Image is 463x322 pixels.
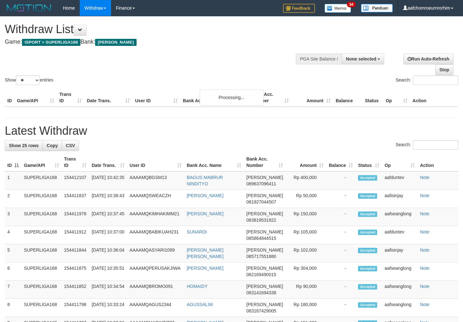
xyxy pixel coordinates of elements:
td: [DATE] 10:38:43 [89,190,127,208]
span: Accepted [358,266,377,271]
span: Accepted [358,175,377,181]
td: [DATE] 10:42:35 [89,171,127,190]
span: Copy 083141694338 to clipboard [246,290,276,295]
a: Note [420,247,429,253]
td: 154411912 [62,226,89,244]
th: Action [417,153,458,171]
span: None selected [346,56,376,61]
span: Show 25 rows [9,143,39,148]
span: Accepted [358,302,377,308]
td: AAAAMQBABIKUAH231 [127,226,184,244]
label: Search: [396,75,458,85]
h1: Withdraw List [5,23,302,36]
a: Note [420,175,429,180]
span: Copy 081927044507 to clipboard [246,199,276,204]
td: AAAAMQKIMHAKIMM21 [127,208,184,226]
td: 8 [5,299,21,317]
th: Bank Acc. Name: activate to sort column ascending [184,153,244,171]
img: panduan.png [361,4,393,12]
img: Button%20Memo.svg [325,4,351,13]
a: [PERSON_NAME] [187,211,223,216]
h1: Latest Withdraw [5,125,458,137]
td: SUPERLIGA168 [21,190,62,208]
a: Run Auto-Refresh [403,54,453,64]
a: [PERSON_NAME] [187,193,223,198]
td: Rp 304,000 [286,262,326,281]
td: 154411978 [62,208,89,226]
td: aafisinjay [382,190,417,208]
th: Balance [333,89,362,107]
span: [PERSON_NAME] [95,39,136,46]
h4: Game: Bank: [5,39,302,45]
th: Op: activate to sort column ascending [382,153,417,171]
input: Search: [413,75,458,85]
td: SUPERLIGA168 [21,208,62,226]
td: AAAAMQBGSM13 [127,171,184,190]
span: [PERSON_NAME] [246,247,283,253]
td: 4 [5,226,21,244]
th: Amount [291,89,333,107]
th: Date Trans. [84,89,132,107]
td: aafduntev [382,226,417,244]
td: 2 [5,190,21,208]
th: Bank Acc. Name [180,89,249,107]
td: 3 [5,208,21,226]
td: - [326,281,355,299]
td: AAAAMQASYARI1099 [127,244,184,262]
td: SUPERLIGA168 [21,244,62,262]
img: Feedback.jpg [283,4,315,13]
th: Bank Acc. Number: activate to sort column ascending [244,153,286,171]
td: 5 [5,244,21,262]
td: AAAAMQPERUSAKJIWA [127,262,184,281]
span: Copy 085717551880 to clipboard [246,254,276,259]
th: Game/API: activate to sort column ascending [21,153,62,171]
a: Show 25 rows [5,140,43,151]
img: MOTION_logo.png [5,3,53,13]
a: Note [420,211,429,216]
div: Processing... [200,89,264,105]
td: - [326,299,355,317]
td: - [326,208,355,226]
td: Rp 400,000 [286,171,326,190]
td: - [326,226,355,244]
span: Accepted [358,284,377,290]
td: SUPERLIGA168 [21,262,62,281]
td: 154411837 [62,190,89,208]
td: [DATE] 10:36:04 [89,244,127,262]
td: 154411844 [62,244,89,262]
a: Note [420,302,429,307]
td: 1 [5,171,21,190]
td: aafseanglong [382,299,417,317]
td: SUPERLIGA168 [21,281,62,299]
td: [DATE] 10:34:54 [89,281,127,299]
a: Stop [435,64,453,75]
td: AAAAMQBROMO091 [127,281,184,299]
th: Trans ID [57,89,84,107]
select: Showentries [16,75,40,85]
span: [PERSON_NAME] [246,193,283,198]
td: Rp 150,000 [286,208,326,226]
td: 6 [5,262,21,281]
span: CSV [66,143,75,148]
span: 34 [347,2,355,7]
div: PGA Site Balance / [296,54,342,64]
a: BAGUS MABRUR NINDITYO [187,175,223,186]
th: User ID: activate to sort column ascending [127,153,184,171]
a: Note [420,284,429,289]
a: [PERSON_NAME] [187,266,223,271]
span: [PERSON_NAME] [246,284,283,289]
td: 154411852 [62,281,89,299]
span: Accepted [358,248,377,253]
a: Note [420,193,429,198]
a: SUNARDI [187,229,207,234]
span: [PERSON_NAME] [246,211,283,216]
span: [PERSON_NAME] [246,229,283,234]
a: Note [420,266,429,271]
td: [DATE] 10:37:45 [89,208,127,226]
th: Game/API [14,89,57,107]
label: Show entries [5,75,53,85]
td: 154411875 [62,262,89,281]
a: Copy [42,140,62,151]
td: [DATE] 10:35:51 [89,262,127,281]
td: 154412107 [62,171,89,190]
